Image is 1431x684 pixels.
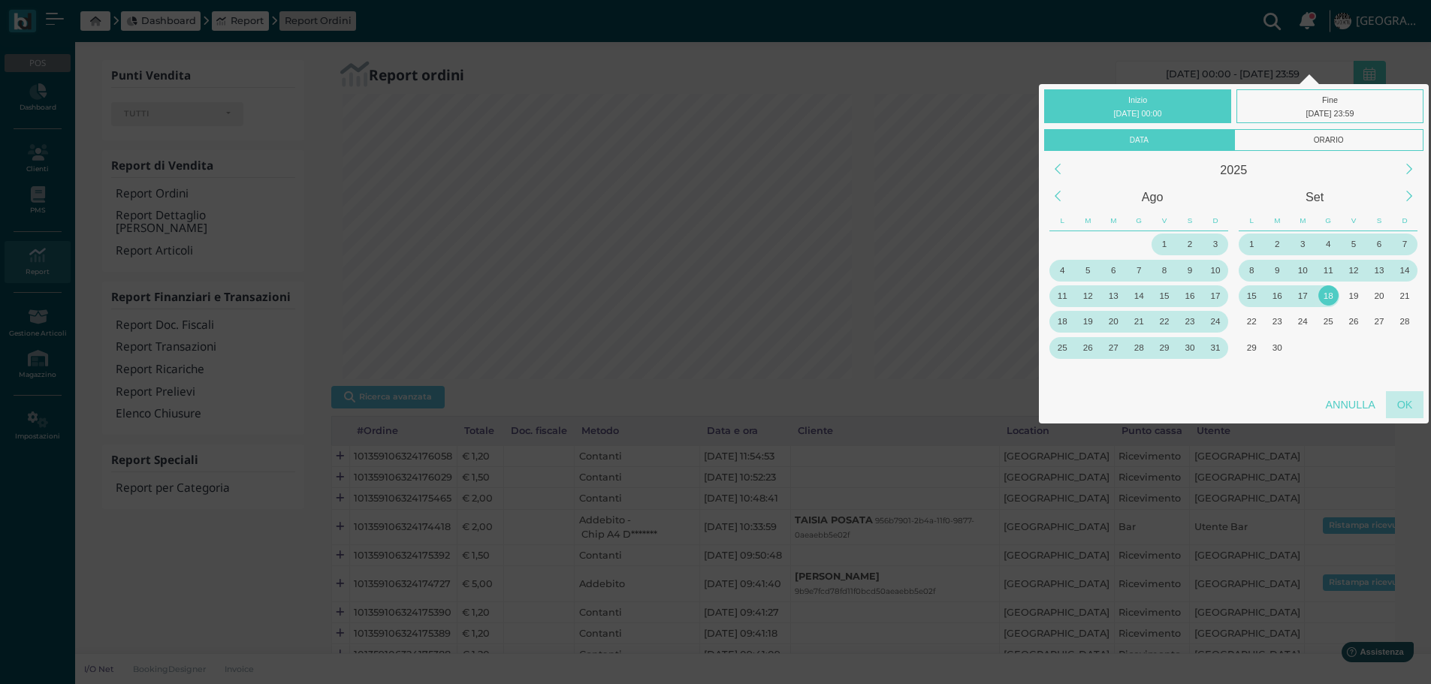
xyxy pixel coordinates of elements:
[1341,309,1366,334] div: Venerdì, Settembre 26
[1394,260,1414,280] div: 14
[1103,285,1124,306] div: 13
[1075,257,1100,282] div: Martedì, Agosto 5
[1205,337,1225,357] div: 31
[1344,285,1364,306] div: 19
[1290,283,1315,309] div: Mercoledì, Settembre 17
[1264,231,1290,257] div: Martedì, Settembre 2
[1203,309,1228,334] div: Domenica, Agosto 24
[1290,210,1315,231] div: Mercoledì
[1179,285,1200,306] div: 16
[1293,285,1313,306] div: 17
[1177,231,1203,257] div: Sabato, Agosto 2
[1239,210,1264,231] div: Lunedì
[1177,309,1203,334] div: Sabato, Agosto 23
[1152,334,1177,360] div: Venerdì, Agosto 29
[1044,89,1231,123] div: Inizio
[1264,309,1290,334] div: Martedì, Settembre 23
[1267,311,1288,331] div: 23
[1049,360,1075,386] div: Lunedì, Settembre 1
[1392,283,1417,309] div: Domenica, Settembre 21
[1177,360,1203,386] div: Sabato, Settembre 6
[1203,283,1228,309] div: Domenica, Agosto 17
[1052,260,1073,280] div: 4
[1290,257,1315,282] div: Mercoledì, Settembre 10
[1318,260,1339,280] div: 11
[1049,231,1075,257] div: Lunedì, Luglio 28
[1049,334,1075,360] div: Lunedì, Agosto 25
[1392,360,1417,386] div: Domenica, Ottobre 12
[1100,283,1126,309] div: Mercoledì, Agosto 13
[1152,283,1177,309] div: Venerdì, Agosto 15
[1100,334,1126,360] div: Mercoledì, Agosto 27
[1341,231,1366,257] div: Venerdì, Settembre 5
[1341,360,1366,386] div: Venerdì, Ottobre 10
[1205,311,1225,331] div: 24
[1078,337,1098,357] div: 26
[1042,180,1074,212] div: Previous Month
[1179,311,1200,331] div: 23
[1366,334,1392,360] div: Sabato, Ottobre 4
[1315,334,1341,360] div: Giovedì, Ottobre 2
[1155,260,1175,280] div: 8
[1239,309,1264,334] div: Lunedì, Settembre 22
[1100,360,1126,386] div: Mercoledì, Settembre 3
[1341,210,1366,231] div: Venerdì
[1052,311,1073,331] div: 18
[1315,360,1341,386] div: Giovedì, Ottobre 9
[1341,257,1366,282] div: Venerdì, Settembre 12
[1155,234,1175,254] div: 1
[1203,360,1228,386] div: Domenica, Settembre 7
[1290,231,1315,257] div: Mercoledì, Settembre 3
[1290,309,1315,334] div: Mercoledì, Settembre 24
[1394,285,1414,306] div: 21
[1078,285,1098,306] div: 12
[1318,311,1339,331] div: 25
[1044,129,1233,151] div: Data
[1126,360,1152,386] div: Giovedì, Settembre 4
[1264,334,1290,360] div: Martedì, Settembre 30
[1049,257,1075,282] div: Lunedì, Agosto 4
[1126,257,1152,282] div: Giovedì, Agosto 7
[1293,260,1313,280] div: 10
[1152,360,1177,386] div: Venerdì, Settembre 5
[1152,231,1177,257] div: Venerdì, Agosto 1
[1392,231,1417,257] div: Domenica, Settembre 7
[1049,309,1075,334] div: Lunedì, Agosto 18
[1264,257,1290,282] div: Martedì, Settembre 9
[1242,234,1262,254] div: 1
[1239,231,1264,257] div: Lunedì, Settembre 1
[1264,360,1290,386] div: Martedì, Ottobre 7
[1267,260,1288,280] div: 9
[1126,283,1152,309] div: Giovedì, Agosto 14
[1103,260,1124,280] div: 6
[1315,210,1341,231] div: Giovedì
[1293,311,1313,331] div: 24
[1267,337,1288,357] div: 30
[1239,283,1264,309] div: Lunedì, Settembre 15
[1048,107,1228,120] div: [DATE] 00:00
[1126,231,1152,257] div: Giovedì, Luglio 31
[1392,309,1417,334] div: Domenica, Settembre 28
[1126,210,1152,231] div: Giovedì
[1049,283,1075,309] div: Lunedì, Agosto 11
[1100,210,1126,231] div: Mercoledì
[1100,309,1126,334] div: Mercoledì, Agosto 20
[1205,260,1225,280] div: 10
[1049,210,1075,231] div: Lunedì
[1318,285,1339,306] div: 18
[1239,360,1264,386] div: Lunedì, Ottobre 6
[1392,257,1417,282] div: Domenica, Settembre 14
[1392,210,1417,231] div: Domenica
[1179,337,1200,357] div: 30
[1075,283,1100,309] div: Martedì, Agosto 12
[1341,283,1366,309] div: Venerdì, Settembre 19
[1234,129,1423,151] div: Orario
[1366,210,1392,231] div: Sabato
[1075,210,1100,231] div: Martedì
[1129,260,1149,280] div: 7
[1129,337,1149,357] div: 28
[1242,260,1262,280] div: 8
[1240,107,1420,120] div: [DATE] 23:59
[1071,156,1396,183] div: 2025
[1386,391,1423,418] div: OK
